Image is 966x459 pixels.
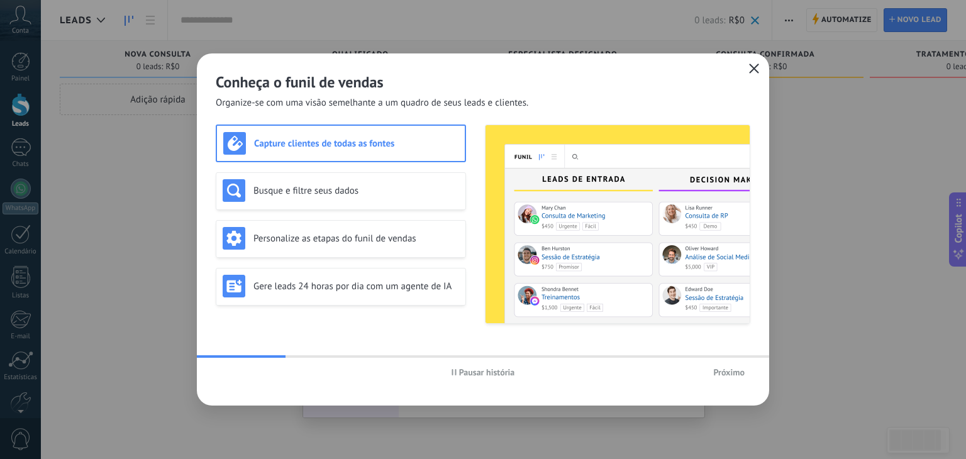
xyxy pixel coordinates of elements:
span: Próximo [713,368,745,377]
span: Pausar história [459,368,515,377]
button: Pausar história [446,363,521,382]
h3: Gere leads 24 horas por dia com um agente de IA [253,280,459,292]
span: Organize-se com uma visão semelhante a um quadro de seus leads e clientes. [216,97,528,109]
h3: Capture clientes de todas as fontes [254,138,458,150]
h2: Conheça o funil de vendas [216,72,750,92]
button: Próximo [708,363,750,382]
h3: Busque e filtre seus dados [253,185,459,197]
h3: Personalize as etapas do funil de vendas [253,233,459,245]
